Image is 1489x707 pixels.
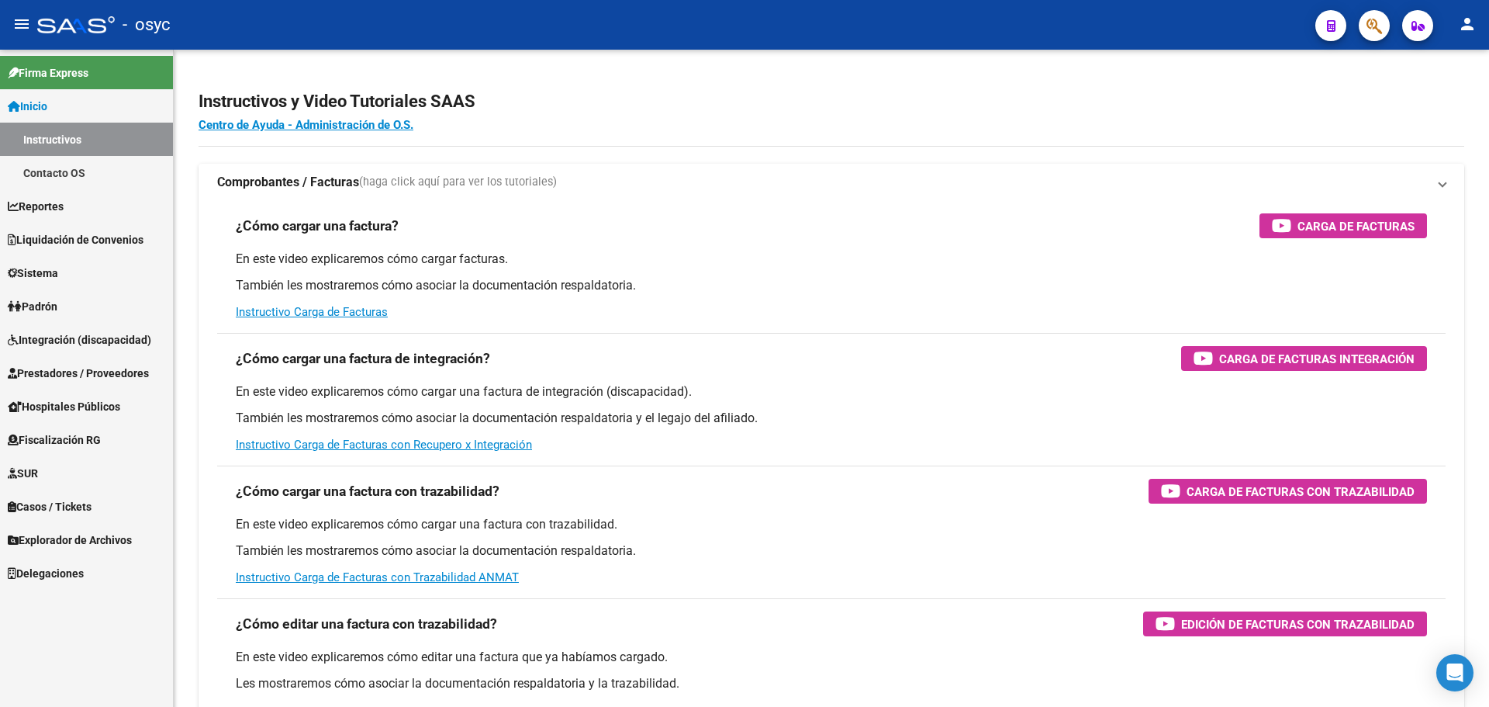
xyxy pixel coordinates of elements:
[236,480,499,502] h3: ¿Cómo cargar una factura con trazabilidad?
[236,516,1427,533] p: En este video explicaremos cómo cargar una factura con trazabilidad.
[1219,349,1415,369] span: Carga de Facturas Integración
[8,532,132,549] span: Explorador de Archivos
[359,174,557,191] span: (haga click aquí para ver los tutoriales)
[236,570,519,584] a: Instructivo Carga de Facturas con Trazabilidad ANMAT
[199,164,1464,201] mat-expansion-panel-header: Comprobantes / Facturas(haga click aquí para ver los tutoriales)
[1436,654,1473,691] div: Open Intercom Messenger
[8,331,151,348] span: Integración (discapacidad)
[8,64,88,81] span: Firma Express
[8,365,149,382] span: Prestadores / Proveedores
[236,215,399,237] h3: ¿Cómo cargar una factura?
[236,649,1427,666] p: En este video explicaremos cómo editar una factura que ya habíamos cargado.
[1181,615,1415,634] span: Edición de Facturas con Trazabilidad
[217,174,359,191] strong: Comprobantes / Facturas
[236,438,532,452] a: Instructivo Carga de Facturas con Recupero x Integración
[12,15,31,33] mat-icon: menu
[236,675,1427,692] p: Les mostraremos cómo asociar la documentación respaldatoria y la trazabilidad.
[8,398,120,415] span: Hospitales Públicos
[1187,482,1415,501] span: Carga de Facturas con Trazabilidad
[199,87,1464,116] h2: Instructivos y Video Tutoriales SAAS
[1149,479,1427,504] button: Carga de Facturas con Trazabilidad
[236,410,1427,427] p: También les mostraremos cómo asociar la documentación respaldatoria y el legajo del afiliado.
[236,383,1427,400] p: En este video explicaremos cómo cargar una factura de integración (discapacidad).
[1143,612,1427,636] button: Edición de Facturas con Trazabilidad
[1297,217,1415,236] span: Carga de Facturas
[236,542,1427,560] p: También les mostraremos cómo asociar la documentación respaldatoria.
[8,465,38,482] span: SUR
[8,98,47,115] span: Inicio
[1181,346,1427,371] button: Carga de Facturas Integración
[236,305,388,319] a: Instructivo Carga de Facturas
[1458,15,1477,33] mat-icon: person
[8,431,101,449] span: Fiscalización RG
[236,348,490,369] h3: ¿Cómo cargar una factura de integración?
[236,277,1427,294] p: También les mostraremos cómo asociar la documentación respaldatoria.
[8,498,92,515] span: Casos / Tickets
[123,8,171,42] span: - osyc
[8,198,64,215] span: Reportes
[236,613,497,635] h3: ¿Cómo editar una factura con trazabilidad?
[236,251,1427,268] p: En este video explicaremos cómo cargar facturas.
[8,298,57,315] span: Padrón
[199,118,413,132] a: Centro de Ayuda - Administración de O.S.
[8,565,84,582] span: Delegaciones
[1259,213,1427,238] button: Carga de Facturas
[8,231,143,248] span: Liquidación de Convenios
[8,265,58,282] span: Sistema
